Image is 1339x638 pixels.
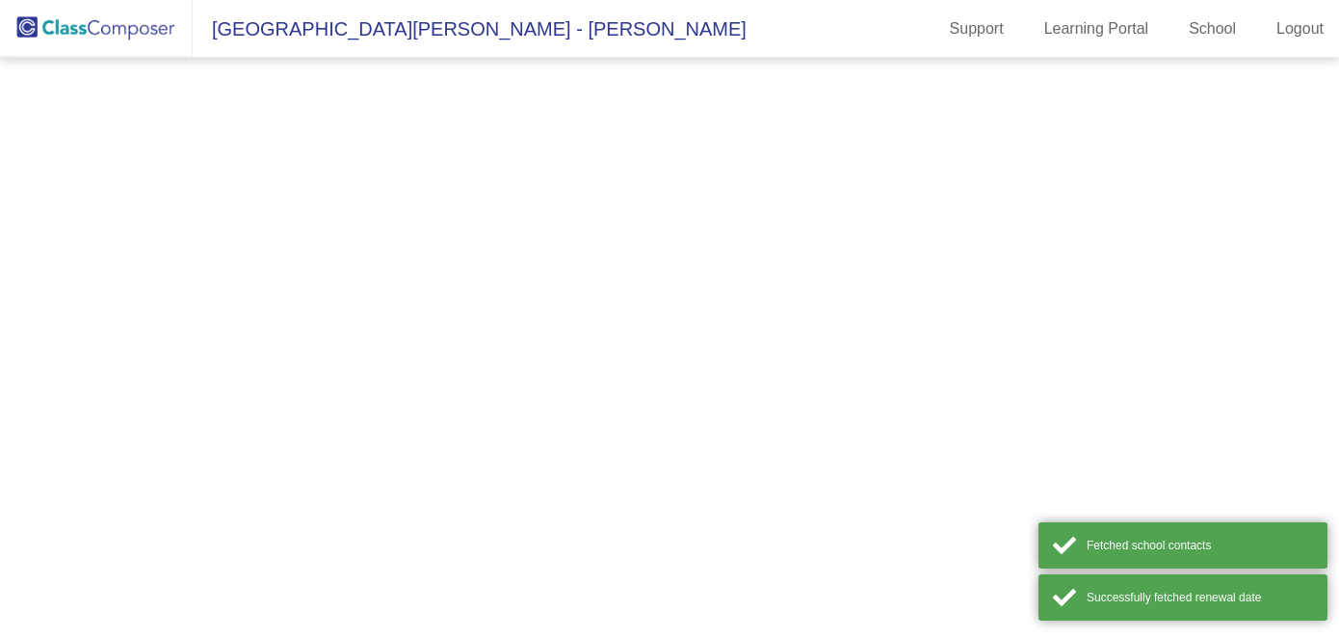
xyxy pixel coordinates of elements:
[193,13,747,44] span: [GEOGRAPHIC_DATA][PERSON_NAME] - [PERSON_NAME]
[934,13,1019,44] a: Support
[1029,13,1165,44] a: Learning Portal
[1087,589,1313,606] div: Successfully fetched renewal date
[1087,537,1313,554] div: Fetched school contacts
[1261,13,1339,44] a: Logout
[1173,13,1251,44] a: School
